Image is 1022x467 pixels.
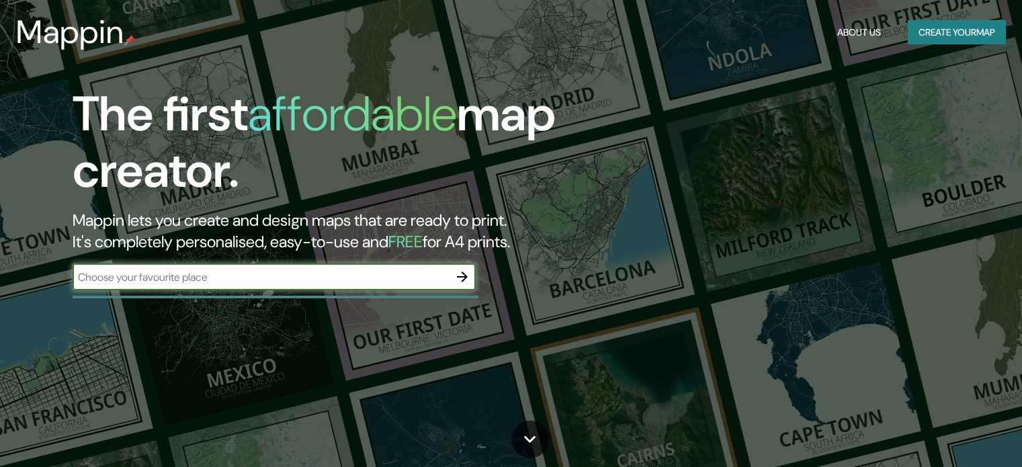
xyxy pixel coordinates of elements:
h1: affordable [248,83,457,145]
img: mappin-pin [124,35,135,46]
h5: FREE [388,231,423,252]
h1: The first map creator. [73,86,584,210]
button: Create yourmap [908,20,1006,45]
h3: Mappin [16,13,124,51]
button: About Us [832,20,886,45]
input: Choose your favourite place [73,269,449,285]
h2: Mappin lets you create and design maps that are ready to print. It's completely personalised, eas... [73,210,584,253]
